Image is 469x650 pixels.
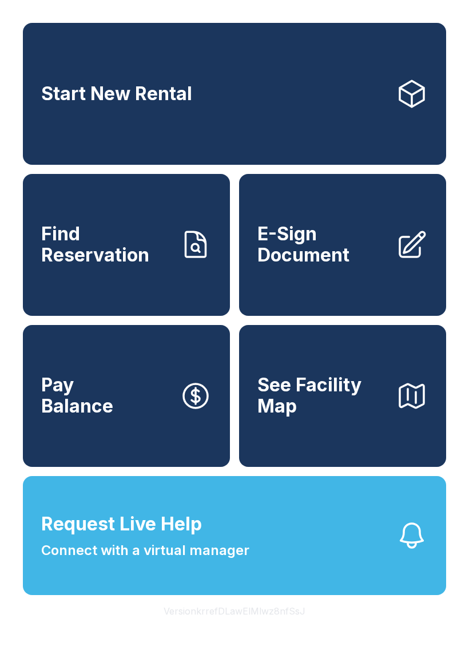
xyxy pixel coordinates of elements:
a: E-Sign Document [239,174,446,316]
span: Request Live Help [41,510,202,538]
button: See Facility Map [239,325,446,467]
span: Find Reservation [41,224,170,265]
span: Start New Rental [41,84,192,105]
button: VersionkrrefDLawElMlwz8nfSsJ [154,595,315,627]
a: Start New Rental [23,23,446,165]
span: See Facility Map [257,375,387,417]
span: E-Sign Document [257,224,387,265]
span: Connect with a virtual manager [41,540,249,561]
a: Find Reservation [23,174,230,316]
button: Request Live HelpConnect with a virtual manager [23,476,446,595]
span: Pay Balance [41,375,113,417]
button: PayBalance [23,325,230,467]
